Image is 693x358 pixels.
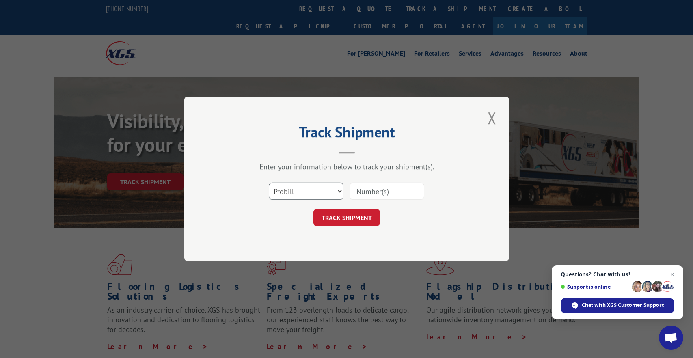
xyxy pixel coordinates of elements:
div: Enter your information below to track your shipment(s). [225,162,468,172]
span: Chat with XGS Customer Support [582,302,664,309]
button: Close modal [485,107,499,129]
input: Number(s) [350,183,424,200]
h2: Track Shipment [225,126,468,142]
span: Questions? Chat with us! [561,271,674,278]
span: Support is online [561,284,629,290]
span: Chat with XGS Customer Support [561,298,674,313]
button: TRACK SHIPMENT [313,209,380,226]
a: Open chat [659,326,683,350]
